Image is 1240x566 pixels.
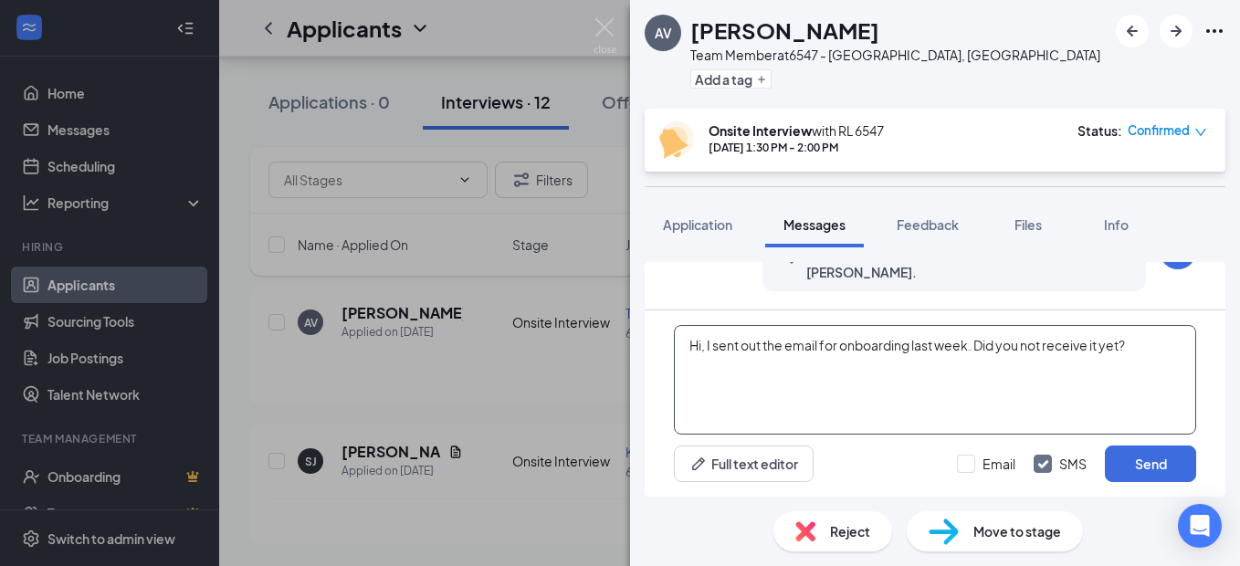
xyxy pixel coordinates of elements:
[1160,15,1193,47] button: ArrowRight
[1116,15,1149,47] button: ArrowLeftNew
[709,122,812,139] b: Onsite Interview
[1203,20,1225,42] svg: Ellipses
[973,521,1061,541] span: Move to stage
[690,15,879,46] h1: [PERSON_NAME]
[655,24,672,42] div: AV
[674,325,1196,435] textarea: Hi, I sent out the email for onboarding last week. Did you not receive it yet?
[1194,126,1207,139] span: down
[1128,121,1190,140] span: Confirmed
[1014,216,1042,233] span: Files
[674,445,814,482] button: Full text editorPen
[783,216,846,233] span: Messages
[756,74,767,85] svg: Plus
[690,69,772,89] button: PlusAdd a tag
[1121,20,1143,42] svg: ArrowLeftNew
[1094,242,1128,282] span: [DATE]
[1104,216,1129,233] span: Info
[897,216,959,233] span: Feedback
[1178,504,1222,548] div: Open Intercom Messenger
[1077,121,1122,140] div: Status :
[690,46,1100,64] div: Team Member at 6547 - [GEOGRAPHIC_DATA], [GEOGRAPHIC_DATA]
[806,242,1046,282] span: Workstream sent automated email to [PERSON_NAME].
[1105,445,1196,482] button: Send
[781,251,803,273] svg: SmallChevronDown
[689,455,708,473] svg: Pen
[1165,20,1187,42] svg: ArrowRight
[709,140,884,155] div: [DATE] 1:30 PM - 2:00 PM
[663,216,732,233] span: Application
[709,121,884,140] div: with RL 6547
[830,521,870,541] span: Reject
